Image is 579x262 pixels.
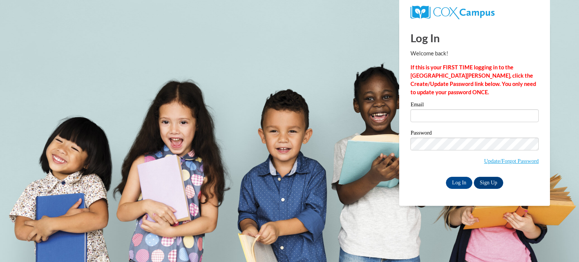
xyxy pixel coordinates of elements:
[411,6,495,19] img: COX Campus
[411,102,539,109] label: Email
[411,30,539,46] h1: Log In
[411,64,536,95] strong: If this is your FIRST TIME logging in to the [GEOGRAPHIC_DATA][PERSON_NAME], click the Create/Upd...
[411,9,495,15] a: COX Campus
[474,177,503,189] a: Sign Up
[411,130,539,138] label: Password
[484,158,539,164] a: Update/Forgot Password
[411,49,539,58] p: Welcome back!
[446,177,472,189] input: Log In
